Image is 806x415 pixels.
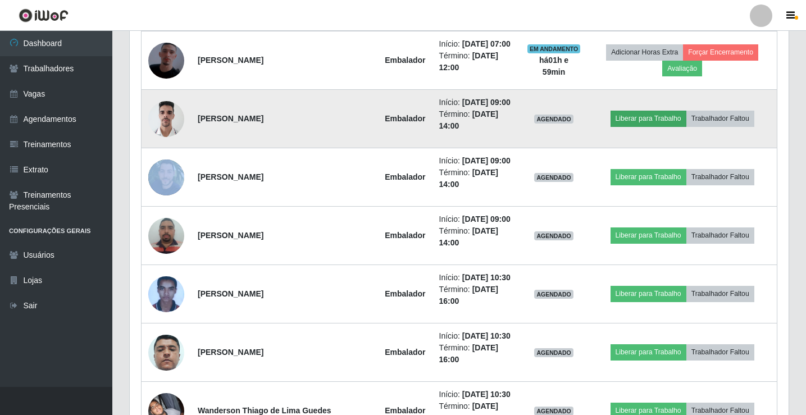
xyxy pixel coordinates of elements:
img: 1683118670739.jpeg [148,155,184,199]
img: 1686264689334.jpeg [148,212,184,259]
li: Início: [439,272,513,284]
li: Início: [439,38,513,50]
li: Início: [439,330,513,342]
time: [DATE] 10:30 [462,273,511,282]
img: 1673386012464.jpeg [148,271,184,317]
button: Adicionar Horas Extra [606,44,683,60]
span: AGENDADO [534,115,573,124]
strong: [PERSON_NAME] [198,348,263,357]
strong: [PERSON_NAME] [198,289,263,298]
time: [DATE] 09:00 [462,98,511,107]
time: [DATE] 07:00 [462,39,511,48]
span: AGENDADO [534,290,573,299]
strong: Embalador [385,289,425,298]
time: [DATE] 09:00 [462,156,511,165]
li: Término: [439,167,513,190]
span: AGENDADO [534,348,573,357]
button: Liberar para Trabalho [611,169,686,185]
li: Início: [439,213,513,225]
li: Início: [439,155,513,167]
button: Avaliação [662,61,702,76]
span: EM ANDAMENTO [527,44,581,53]
span: AGENDADO [534,173,573,182]
strong: Embalador [385,348,425,357]
button: Liberar para Trabalho [611,344,686,360]
button: Trabalhador Faltou [686,111,754,126]
span: AGENDADO [534,231,573,240]
time: [DATE] 10:30 [462,390,511,399]
strong: Embalador [385,231,425,240]
strong: [PERSON_NAME] [198,114,263,123]
button: Trabalhador Faltou [686,286,754,302]
li: Término: [439,50,513,74]
time: [DATE] 10:30 [462,331,511,340]
button: Liberar para Trabalho [611,111,686,126]
li: Início: [439,389,513,400]
img: 1697820743955.jpeg [148,321,184,385]
li: Término: [439,108,513,132]
li: Término: [439,225,513,249]
li: Término: [439,284,513,307]
strong: Wanderson Thiago de Lima Guedes [198,406,331,415]
strong: há 01 h e 59 min [539,56,568,76]
strong: Embalador [385,172,425,181]
strong: [PERSON_NAME] [198,56,263,65]
strong: [PERSON_NAME] [198,172,263,181]
button: Forçar Encerramento [683,44,758,60]
button: Liberar para Trabalho [611,227,686,243]
li: Término: [439,342,513,366]
time: [DATE] 09:00 [462,215,511,224]
strong: [PERSON_NAME] [198,231,263,240]
img: 1672924950006.jpeg [148,95,184,143]
strong: Embalador [385,56,425,65]
strong: Embalador [385,406,425,415]
button: Trabalhador Faltou [686,344,754,360]
button: Trabalhador Faltou [686,227,754,243]
li: Início: [439,97,513,108]
strong: Embalador [385,114,425,123]
img: CoreUI Logo [19,8,69,22]
button: Trabalhador Faltou [686,169,754,185]
img: 1754597201428.jpeg [148,29,184,93]
button: Liberar para Trabalho [611,286,686,302]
